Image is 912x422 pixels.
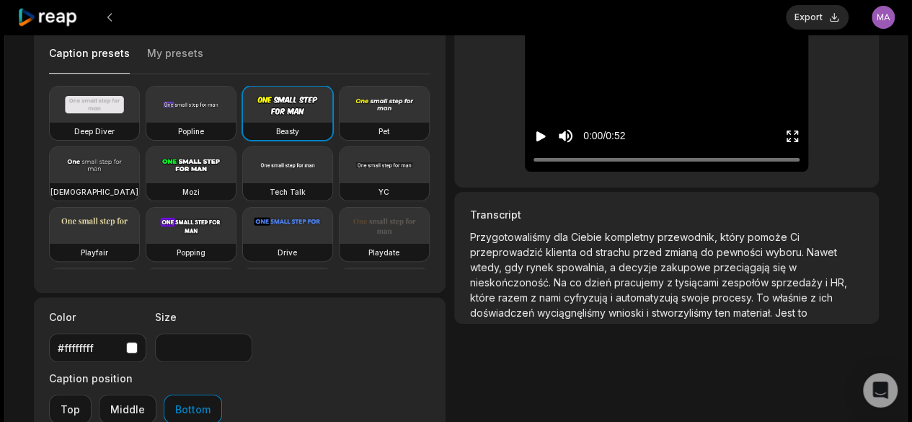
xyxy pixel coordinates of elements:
[789,231,799,243] span: Ci
[563,291,610,304] span: cyfryzują
[469,307,536,319] span: doświadczeń
[732,307,774,319] span: materiał.
[556,261,609,273] span: spowalnia,
[716,246,765,258] span: pewności
[632,246,664,258] span: przed
[579,246,595,258] span: od
[595,246,632,258] span: strachu
[785,123,800,149] button: Enter Fullscreen
[615,291,681,304] span: automatyzują
[756,291,771,304] span: To
[713,261,772,273] span: przeciągają
[557,127,575,145] button: Mute sound
[49,309,146,325] label: Color
[469,231,553,243] span: Przygotowaliśmy
[497,291,530,304] span: razem
[610,291,615,304] span: i
[618,261,660,273] span: decyzje
[714,307,732,319] span: ten
[788,261,796,273] span: w
[583,128,625,144] div: 0:00 / 0:52
[818,291,832,304] span: ich
[810,291,818,304] span: z
[646,307,651,319] span: i
[539,291,563,304] span: nami
[774,307,797,319] span: Jest
[50,186,138,198] h3: [DEMOGRAPHIC_DATA]
[584,276,614,289] span: dzień
[747,231,789,243] span: pomoże
[178,126,204,137] h3: Popline
[378,186,389,198] h3: YC
[553,231,570,243] span: dla
[469,207,863,222] h3: Transcript
[675,276,721,289] span: tysiącami
[278,247,297,258] h3: Drive
[657,231,720,243] span: przewodnik,
[660,261,713,273] span: zakupowe
[368,247,399,258] h3: Playdate
[536,307,608,319] span: wyciągnęliśmy
[534,123,548,149] button: Play video
[786,5,849,30] button: Export
[49,371,222,386] label: Caption position
[797,307,807,319] span: to
[721,276,771,289] span: zespołów
[772,261,788,273] span: się
[177,247,205,258] h3: Popping
[276,126,299,137] h3: Beasty
[81,247,108,258] h3: Playfair
[530,291,539,304] span: z
[469,276,553,289] span: nieskończoność.
[720,231,747,243] span: który
[49,333,146,362] button: #ffffffff
[569,276,584,289] span: co
[825,276,830,289] span: i
[771,276,825,289] span: sprzedaży
[700,246,716,258] span: do
[666,276,675,289] span: z
[147,46,203,74] button: My presets
[270,186,306,198] h3: Tech Talk
[771,291,810,304] span: właśnie
[553,276,569,289] span: Na
[664,246,700,258] span: zmianą
[49,46,130,74] button: Caption presets
[182,186,200,198] h3: Mozi
[806,246,836,258] span: Nawet
[504,261,526,273] span: gdy
[74,126,115,137] h3: Deep Diver
[765,246,806,258] span: wyboru.
[681,291,712,304] span: swoje
[469,291,497,304] span: które
[378,126,389,137] h3: Pet
[545,246,579,258] span: klienta
[469,261,504,273] span: wtedy,
[608,307,646,319] span: wnioski
[58,340,120,356] div: #ffffffff
[469,246,545,258] span: przeprowadzić
[609,261,618,273] span: a
[830,276,846,289] span: HR,
[712,291,756,304] span: procesy.
[570,231,604,243] span: Ciebie
[614,276,666,289] span: pracujemy
[526,261,556,273] span: rynek
[155,309,252,325] label: Size
[863,373,898,408] div: Open Intercom Messenger
[604,231,657,243] span: kompletny
[651,307,714,319] span: stworzyliśmy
